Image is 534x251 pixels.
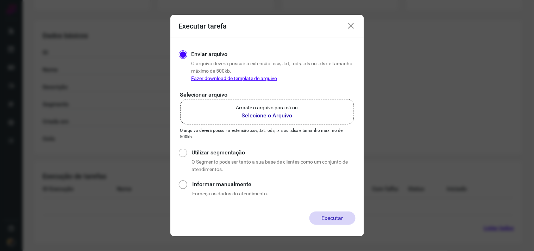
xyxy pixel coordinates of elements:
p: Forneça os dados do atendimento. [192,190,355,197]
label: Informar manualmente [192,180,355,189]
label: Enviar arquivo [191,50,227,59]
p: Selecionar arquivo [180,91,354,99]
label: Utilizar segmentação [191,148,355,157]
b: Selecione o Arquivo [236,111,298,120]
h3: Executar tarefa [179,22,227,30]
p: O Segmento pode ser tanto a sua base de clientes como um conjunto de atendimentos. [191,158,355,173]
p: Arraste o arquivo para cá ou [236,104,298,111]
a: Fazer download de template de arquivo [191,75,277,81]
p: O arquivo deverá possuir a extensão .csv, .txt, .ods, .xls ou .xlsx e tamanho máximo de 500kb. [191,60,356,82]
button: Executar [309,212,356,225]
p: O arquivo deverá possuir a extensão .csv, .txt, .ods, .xls ou .xlsx e tamanho máximo de 500kb. [180,127,354,140]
